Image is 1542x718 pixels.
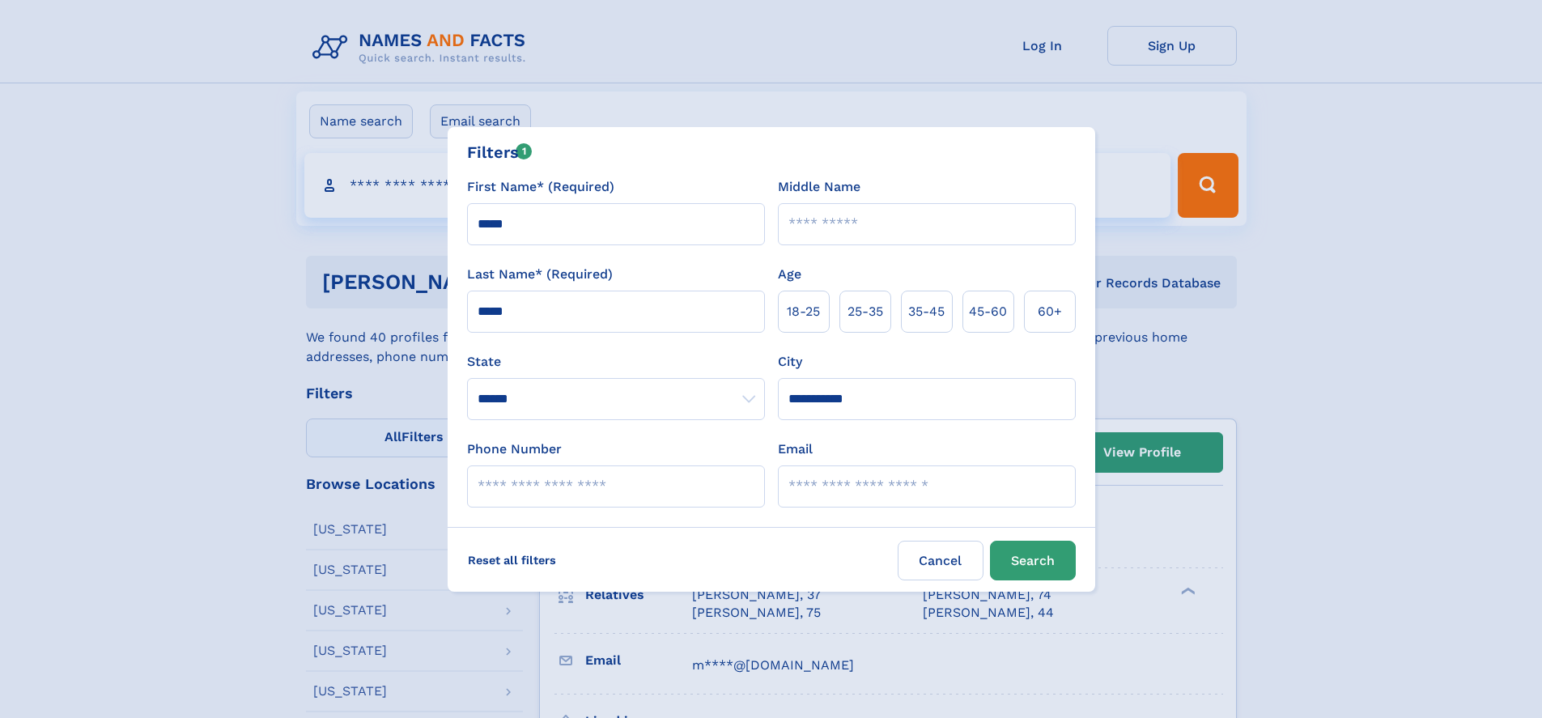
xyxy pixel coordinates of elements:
[787,302,820,321] span: 18‑25
[467,265,613,284] label: Last Name* (Required)
[847,302,883,321] span: 25‑35
[778,352,802,372] label: City
[467,352,765,372] label: State
[778,177,860,197] label: Middle Name
[969,302,1007,321] span: 45‑60
[1038,302,1062,321] span: 60+
[778,265,801,284] label: Age
[778,440,813,459] label: Email
[467,177,614,197] label: First Name* (Required)
[990,541,1076,580] button: Search
[457,541,567,580] label: Reset all filters
[467,140,533,164] div: Filters
[898,541,983,580] label: Cancel
[908,302,945,321] span: 35‑45
[467,440,562,459] label: Phone Number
